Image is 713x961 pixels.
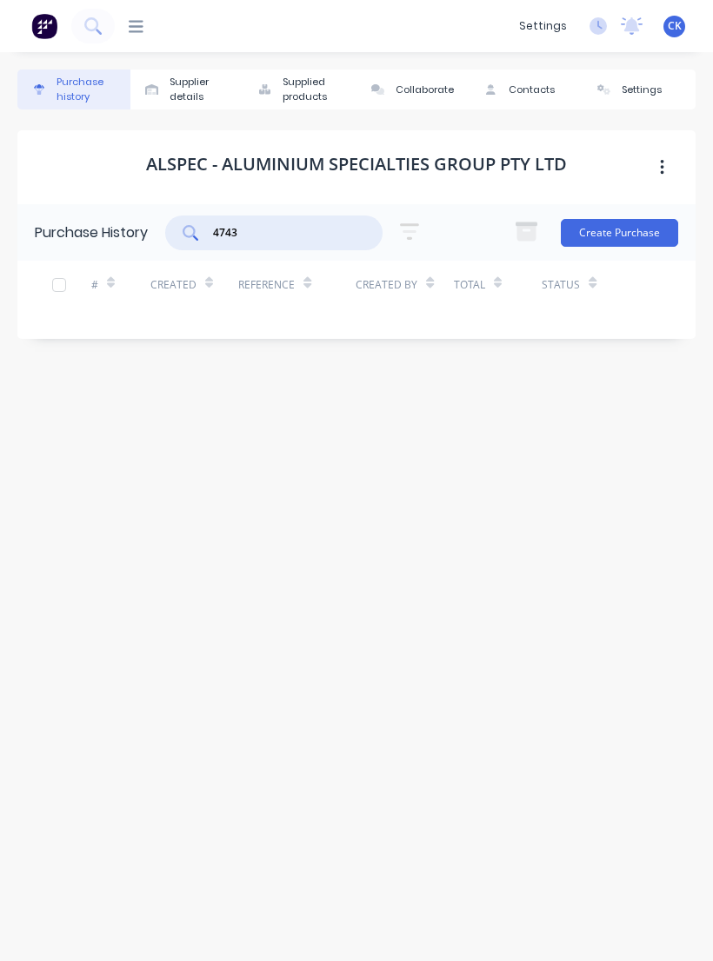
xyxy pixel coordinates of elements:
img: Factory [31,13,57,39]
div: Total [454,277,485,293]
span: CK [668,18,682,34]
div: Purchase History [35,222,148,243]
div: # [91,277,98,293]
div: Created [150,277,197,293]
button: Create Purchase [561,219,678,247]
h1: Alspec - Aluminium Specialties Group Pty Ltd [146,154,567,175]
div: Supplier details [170,75,235,104]
button: Supplied products [243,70,356,109]
div: Settings [622,83,662,97]
button: Contacts [470,70,583,109]
div: Contacts [509,83,555,97]
button: Purchase history [17,70,130,109]
div: Purchase history [57,75,122,104]
div: Reference [238,277,295,293]
div: Created By [356,277,417,293]
input: Search purchases... [211,224,356,242]
button: Supplier details [130,70,243,109]
div: Status [542,277,580,293]
div: Supplied products [283,75,348,104]
button: Settings [583,70,696,109]
div: Collaborate [396,83,454,97]
button: Collaborate [356,70,470,109]
div: settings [510,13,576,39]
